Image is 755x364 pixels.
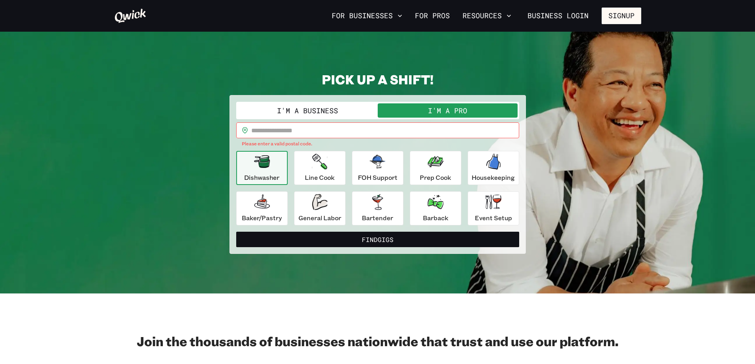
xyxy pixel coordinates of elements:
[305,173,334,182] p: Line Cook
[294,151,346,185] button: Line Cook
[412,9,453,23] a: For Pros
[114,333,641,349] h2: Join the thousands of businesses nationwide that trust and use our platform.
[294,191,346,225] button: General Labor
[468,151,519,185] button: Housekeeping
[236,191,288,225] button: Baker/Pastry
[521,8,595,24] a: Business Login
[352,191,403,225] button: Bartender
[472,173,515,182] p: Housekeeping
[423,213,448,223] p: Barback
[468,191,519,225] button: Event Setup
[475,213,512,223] p: Event Setup
[358,173,398,182] p: FOH Support
[236,232,519,248] button: FindGigs
[352,151,403,185] button: FOH Support
[238,103,378,118] button: I'm a Business
[298,213,341,223] p: General Labor
[244,173,279,182] p: Dishwasher
[459,9,514,23] button: Resources
[420,173,451,182] p: Prep Cook
[362,213,393,223] p: Bartender
[410,151,461,185] button: Prep Cook
[236,151,288,185] button: Dishwasher
[378,103,518,118] button: I'm a Pro
[242,213,282,223] p: Baker/Pastry
[329,9,405,23] button: For Businesses
[242,140,514,148] p: Please enter a valid postal code.
[229,71,526,87] h2: PICK UP A SHIFT!
[410,191,461,225] button: Barback
[602,8,641,24] button: Signup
